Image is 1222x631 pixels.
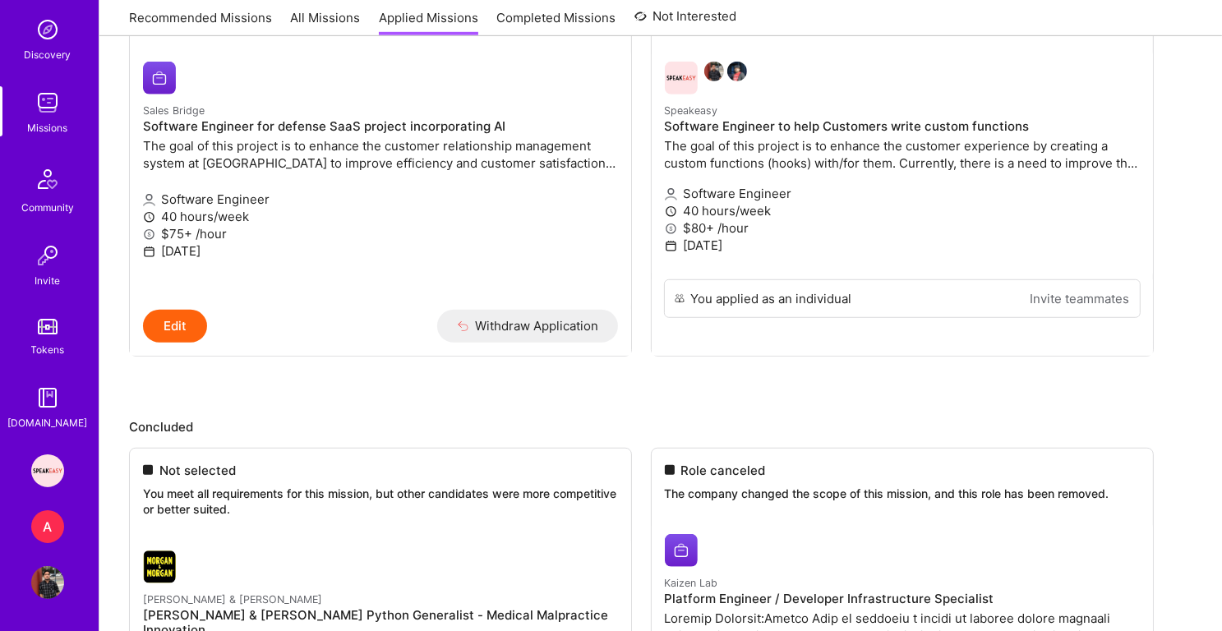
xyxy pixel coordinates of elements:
[159,462,236,479] span: Not selected
[665,577,718,589] small: Kaizen Lab
[143,246,155,258] i: icon Calendar
[130,48,631,310] a: Sales Bridge company logoSales BridgeSoftware Engineer for defense SaaS project incorporating AIT...
[143,137,618,172] p: The goal of this project is to enhance the customer relationship management system at [GEOGRAPHIC...
[665,534,698,567] img: Kaizen Lab company logo
[31,510,64,543] div: A
[143,228,155,241] i: icon MoneyGray
[35,272,61,289] div: Invite
[143,242,618,260] p: [DATE]
[681,462,766,479] span: Role canceled
[129,418,1192,435] p: Concluded
[143,593,322,606] small: [PERSON_NAME] & [PERSON_NAME]
[143,225,618,242] p: $75+ /hour
[31,86,64,119] img: teamwork
[634,7,737,36] a: Not Interested
[31,454,64,487] img: Speakeasy: Software Engineer to help Customers write custom functions
[665,592,1140,606] h4: Platform Engineer / Developer Infrastructure Specialist
[143,211,155,223] i: icon Clock
[21,199,74,216] div: Community
[31,13,64,46] img: discovery
[665,486,1140,502] p: The company changed the scope of this mission, and this role has been removed.
[143,310,207,343] button: Edit
[31,239,64,272] img: Invite
[38,319,58,334] img: tokens
[143,104,205,117] small: Sales Bridge
[143,486,618,518] p: You meet all requirements for this mission, but other candidates were more competitive or better ...
[143,208,618,225] p: 40 hours/week
[27,510,68,543] a: A
[27,454,68,487] a: Speakeasy: Software Engineer to help Customers write custom functions
[31,341,65,358] div: Tokens
[143,550,176,583] img: Morgan & Morgan company logo
[27,566,68,599] a: User Avatar
[379,9,478,36] a: Applied Missions
[28,119,68,136] div: Missions
[143,62,176,94] img: Sales Bridge company logo
[25,46,71,63] div: Discovery
[31,381,64,414] img: guide book
[143,194,155,206] i: icon Applicant
[143,191,618,208] p: Software Engineer
[28,159,67,199] img: Community
[143,119,618,134] h4: Software Engineer for defense SaaS project incorporating AI
[129,9,272,36] a: Recommended Missions
[8,414,88,431] div: [DOMAIN_NAME]
[291,9,361,36] a: All Missions
[31,566,64,599] img: User Avatar
[497,9,616,36] a: Completed Missions
[437,310,619,343] button: Withdraw Application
